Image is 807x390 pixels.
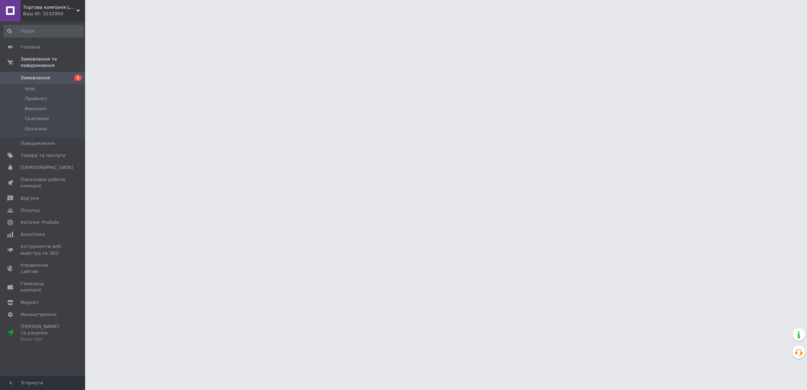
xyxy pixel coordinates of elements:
[21,176,66,189] span: Показники роботи компанії
[21,311,57,318] span: Налаштування
[25,86,35,92] span: Нові
[21,299,39,306] span: Маркет
[23,4,76,11] span: Торгова компанія LOSSO
[21,219,59,226] span: Каталог ProSale
[21,207,40,214] span: Покупці
[21,44,40,50] span: Головна
[21,262,66,275] span: Управління сайтом
[21,195,39,202] span: Відгуки
[21,164,73,171] span: [DEMOGRAPHIC_DATA]
[25,115,49,122] span: Скасовані
[23,11,85,17] div: Ваш ID: 3232950
[21,152,66,159] span: Товари та послуги
[21,231,45,238] span: Аналітика
[21,323,66,343] span: [PERSON_NAME] та рахунки
[25,126,47,132] span: Оплачені
[21,56,85,69] span: Замовлення та повідомлення
[21,140,55,147] span: Повідомлення
[21,75,50,81] span: Замовлення
[25,106,47,112] span: Виконані
[25,96,47,102] span: Прийняті
[21,336,66,343] div: Prom топ
[21,243,66,256] span: Інструменти веб-майстра та SEO
[74,75,82,81] span: 1
[4,25,83,38] input: Пошук
[21,281,66,293] span: Гаманець компанії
